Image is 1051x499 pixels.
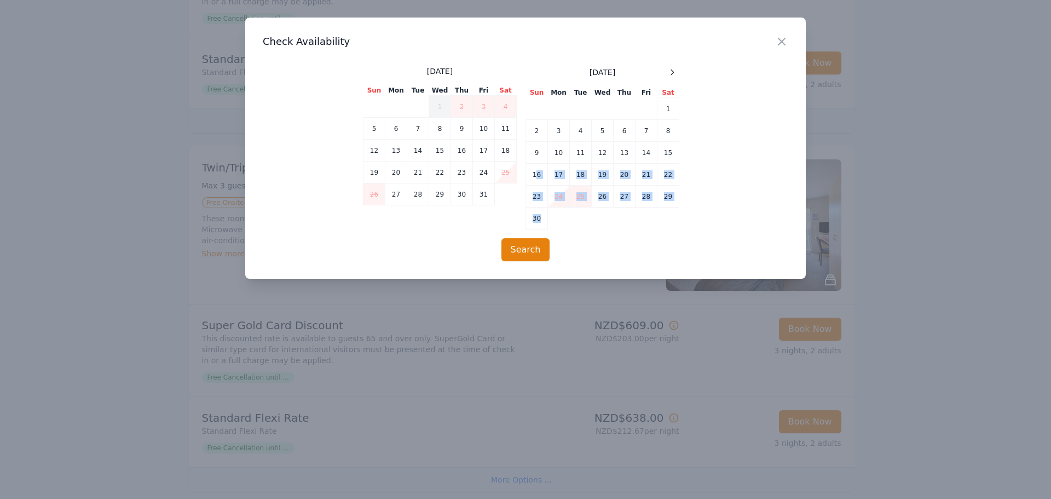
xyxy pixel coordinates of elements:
td: 26 [592,186,614,208]
td: 24 [473,162,495,183]
td: 7 [407,118,429,140]
th: Tue [570,88,592,98]
th: Thu [614,88,636,98]
span: [DATE] [427,66,453,77]
td: 15 [657,142,679,164]
td: 29 [429,183,451,205]
td: 16 [451,140,473,162]
td: 3 [548,120,570,142]
td: 21 [636,164,657,186]
th: Mon [548,88,570,98]
td: 2 [451,96,473,118]
th: Fri [473,85,495,96]
button: Search [501,238,550,261]
td: 8 [429,118,451,140]
td: 11 [570,142,592,164]
td: 16 [526,164,548,186]
td: 22 [657,164,679,186]
td: 25 [570,186,592,208]
td: 23 [526,186,548,208]
td: 20 [385,162,407,183]
td: 29 [657,186,679,208]
th: Tue [407,85,429,96]
td: 27 [614,186,636,208]
td: 17 [473,140,495,162]
th: Fri [636,88,657,98]
td: 5 [363,118,385,140]
td: 17 [548,164,570,186]
th: Wed [429,85,451,96]
td: 20 [614,164,636,186]
td: 6 [614,120,636,142]
td: 13 [385,140,407,162]
td: 2 [526,120,548,142]
td: 5 [592,120,614,142]
th: Mon [385,85,407,96]
td: 10 [473,118,495,140]
td: 18 [495,140,517,162]
th: Sun [363,85,385,96]
td: 19 [592,164,614,186]
th: Sat [495,85,517,96]
td: 22 [429,162,451,183]
td: 9 [451,118,473,140]
td: 15 [429,140,451,162]
th: Wed [592,88,614,98]
td: 4 [570,120,592,142]
td: 31 [473,183,495,205]
td: 14 [407,140,429,162]
td: 19 [363,162,385,183]
th: Sat [657,88,679,98]
th: Sun [526,88,548,98]
td: 27 [385,183,407,205]
td: 30 [451,183,473,205]
td: 14 [636,142,657,164]
th: Thu [451,85,473,96]
td: 11 [495,118,517,140]
span: [DATE] [590,67,615,78]
td: 21 [407,162,429,183]
td: 26 [363,183,385,205]
td: 25 [495,162,517,183]
td: 30 [526,208,548,230]
td: 24 [548,186,570,208]
td: 9 [526,142,548,164]
td: 13 [614,142,636,164]
td: 28 [636,186,657,208]
td: 8 [657,120,679,142]
td: 1 [657,98,679,120]
td: 4 [495,96,517,118]
td: 7 [636,120,657,142]
h3: Check Availability [263,35,788,48]
td: 10 [548,142,570,164]
td: 3 [473,96,495,118]
td: 6 [385,118,407,140]
td: 12 [363,140,385,162]
td: 12 [592,142,614,164]
td: 28 [407,183,429,205]
td: 18 [570,164,592,186]
td: 1 [429,96,451,118]
td: 23 [451,162,473,183]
